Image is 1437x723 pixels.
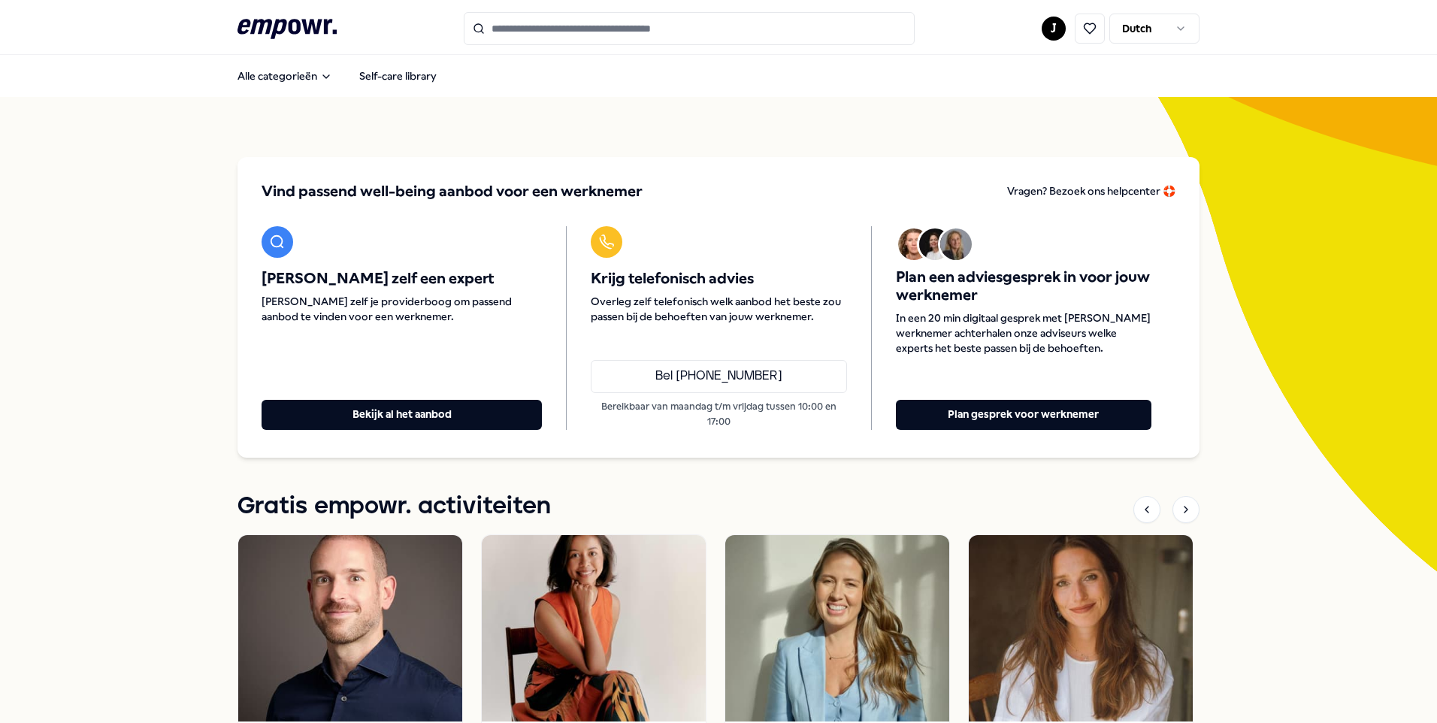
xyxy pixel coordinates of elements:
[591,360,846,393] a: Bel [PHONE_NUMBER]
[262,270,542,288] span: [PERSON_NAME] zelf een expert
[591,270,846,288] span: Krijg telefonisch advies
[262,181,643,202] span: Vind passend well-being aanbod voor een werknemer
[225,61,449,91] nav: Main
[1007,181,1175,202] a: Vragen? Bezoek ons helpcenter 🛟
[896,310,1151,355] span: In een 20 min digitaal gesprek met [PERSON_NAME] werknemer achterhalen onze adviseurs welke exper...
[940,228,972,260] img: Avatar
[262,400,542,430] button: Bekijk al het aanbod
[591,294,846,324] span: Overleg zelf telefonisch welk aanbod het beste zou passen bij de behoeften van jouw werknemer.
[347,61,449,91] a: Self-care library
[725,535,949,721] img: activity image
[896,400,1151,430] button: Plan gesprek voor werknemer
[225,61,344,91] button: Alle categorieën
[464,12,915,45] input: Search for products, categories or subcategories
[1042,17,1066,41] button: J
[969,535,1193,721] img: activity image
[591,399,846,430] p: Bereikbaar van maandag t/m vrijdag tussen 10:00 en 17:00
[482,535,706,721] img: activity image
[919,228,951,260] img: Avatar
[262,294,542,324] span: [PERSON_NAME] zelf je providerboog om passend aanbod te vinden voor een werknemer.
[896,268,1151,304] span: Plan een adviesgesprek in voor jouw werknemer
[238,535,462,721] img: activity image
[898,228,930,260] img: Avatar
[1007,185,1175,197] span: Vragen? Bezoek ons helpcenter 🛟
[237,488,551,525] h1: Gratis empowr. activiteiten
